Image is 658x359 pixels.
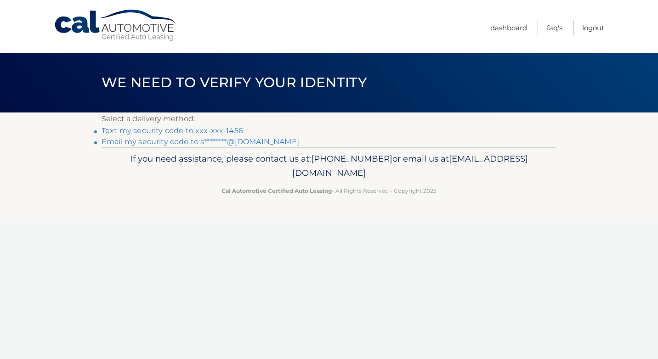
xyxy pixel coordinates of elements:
a: FAQ's [547,20,562,35]
a: Dashboard [490,20,527,35]
a: Email my security code to s********@[DOMAIN_NAME] [102,137,299,146]
span: [PHONE_NUMBER] [311,153,392,164]
a: Cal Automotive [54,9,178,42]
a: Logout [582,20,604,35]
strong: Cal Automotive Certified Auto Leasing [221,187,332,194]
p: If you need assistance, please contact us at: or email us at [108,151,550,181]
a: Text my security code to xxx-xxx-1456 [102,126,243,135]
p: - All Rights Reserved - Copyright 2025 [108,186,550,196]
p: Select a delivery method: [102,112,556,125]
span: We need to verify your identity [102,74,367,91]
